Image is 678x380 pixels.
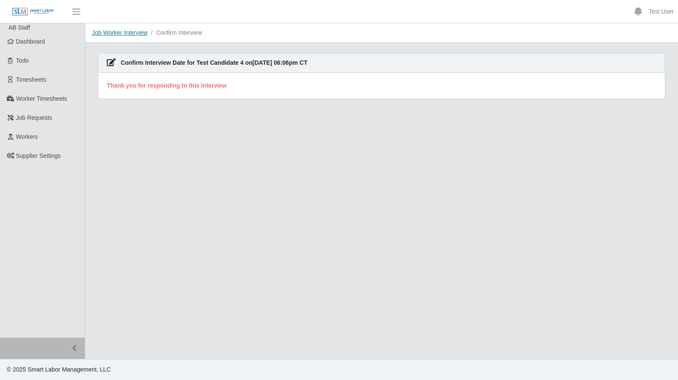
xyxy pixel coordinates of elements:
span: Worker Timesheets [16,95,67,102]
li: Confirm Interview [147,28,202,37]
img: SLM Logo [12,7,54,17]
span: Todo [16,57,29,64]
strong: Confirm Interview Date for Test Candidate 4 on [121,59,308,66]
span: © 2025 Smart Labor Management, LLC [7,366,111,373]
span: [DATE] 06:06pm CT [253,59,308,66]
span: Job Requests [16,114,53,121]
span: Workers [16,133,38,140]
a: Test User [649,7,674,16]
span: Dashboard [16,38,45,45]
span: Supplier Settings [16,152,61,159]
strong: Thank you for responding to this interview [107,82,227,89]
span: AB Staff [8,24,30,31]
span: Timesheets [16,76,47,83]
a: Job Worker Interview [92,29,147,36]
